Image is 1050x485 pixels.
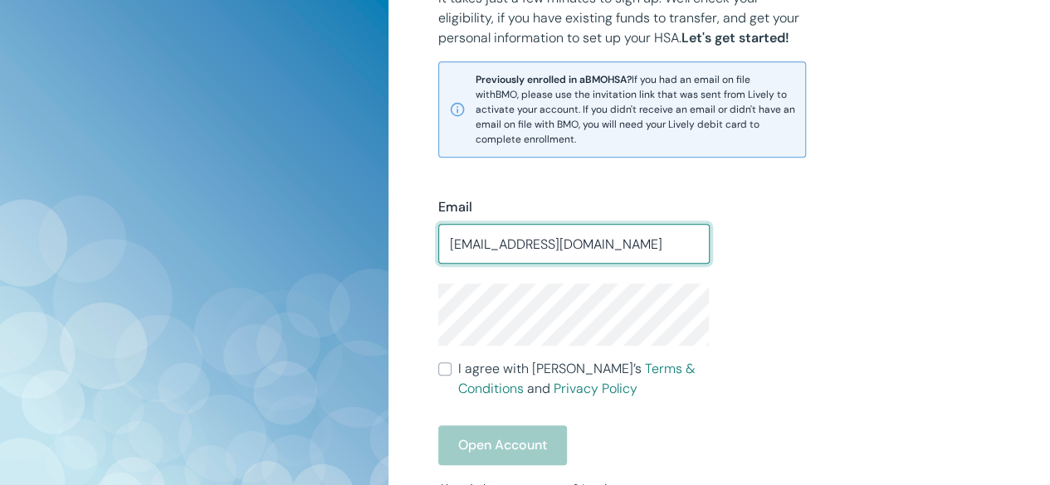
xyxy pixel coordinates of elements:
[458,359,709,399] span: I agree with [PERSON_NAME]’s and
[476,73,632,86] strong: Previously enrolled in a BMO HSA?
[554,380,637,397] a: Privacy Policy
[476,72,795,147] span: If you had an email on file with BMO , please use the invitation link that was sent from Lively t...
[681,29,789,46] strong: Let's get started!
[438,197,472,217] label: Email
